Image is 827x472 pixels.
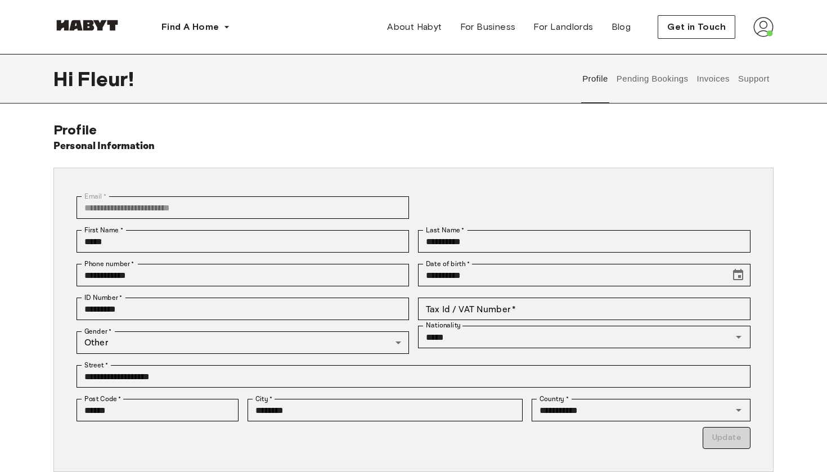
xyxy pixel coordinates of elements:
[84,225,123,235] label: First Name
[603,16,640,38] a: Blog
[152,16,239,38] button: Find A Home
[84,293,122,303] label: ID Number
[84,394,122,404] label: Post Code
[460,20,516,34] span: For Business
[658,15,735,39] button: Get in Touch
[615,54,690,104] button: Pending Bookings
[53,67,78,91] span: Hi
[581,54,610,104] button: Profile
[77,331,409,354] div: Other
[77,196,409,219] div: You can't change your email address at the moment. Please reach out to customer support in case y...
[53,122,97,138] span: Profile
[387,20,442,34] span: About Habyt
[540,394,569,404] label: Country
[727,264,749,286] button: Choose date, selected date is Feb 27, 2007
[695,54,731,104] button: Invoices
[378,16,451,38] a: About Habyt
[426,225,465,235] label: Last Name
[524,16,602,38] a: For Landlords
[731,329,747,345] button: Open
[736,54,771,104] button: Support
[161,20,219,34] span: Find A Home
[451,16,525,38] a: For Business
[426,259,470,269] label: Date of birth
[753,17,774,37] img: avatar
[53,138,155,154] h6: Personal Information
[84,259,134,269] label: Phone number
[731,402,747,418] button: Open
[255,394,273,404] label: City
[667,20,726,34] span: Get in Touch
[533,20,593,34] span: For Landlords
[84,191,106,201] label: Email
[78,67,134,91] span: Fleur !
[612,20,631,34] span: Blog
[84,360,108,370] label: Street
[578,54,774,104] div: user profile tabs
[426,321,461,330] label: Nationality
[53,20,121,31] img: Habyt
[84,326,111,336] label: Gender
